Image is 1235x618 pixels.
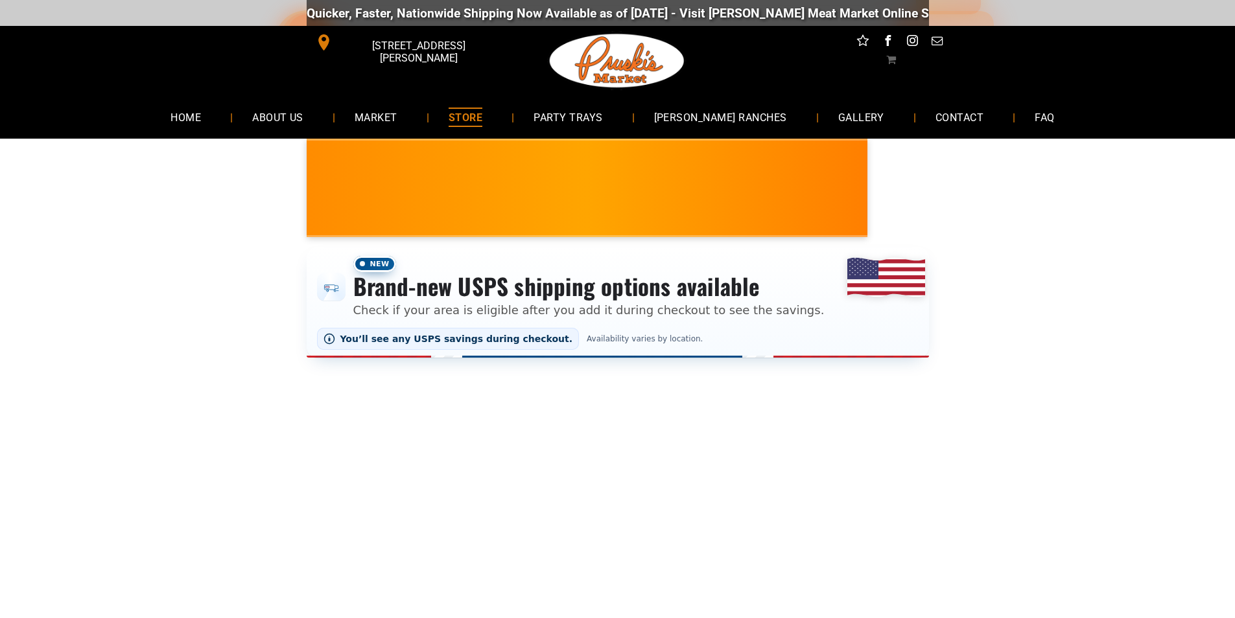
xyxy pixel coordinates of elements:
span: [PERSON_NAME] MARKET [866,197,1121,218]
a: GALLERY [819,100,904,134]
a: CONTACT [916,100,1003,134]
a: [STREET_ADDRESS][PERSON_NAME] [307,32,505,52]
p: Check if your area is eligible after you add it during checkout to see the savings. [353,301,825,319]
span: [STREET_ADDRESS][PERSON_NAME] [335,33,502,71]
img: Pruski-s+Market+HQ+Logo2-1920w.png [547,26,687,96]
span: Availability varies by location. [584,334,705,343]
a: Social network [854,32,871,52]
div: Shipping options announcement [307,247,929,358]
a: PARTY TRAYS [514,100,622,134]
a: facebook [879,32,896,52]
span: You’ll see any USPS savings during checkout. [340,334,573,344]
a: FAQ [1015,100,1074,134]
a: instagram [904,32,921,52]
a: email [928,32,945,52]
a: STORE [429,100,502,134]
div: Quicker, Faster, Nationwide Shipping Now Available as of [DATE] - Visit [PERSON_NAME] Meat Market... [305,6,1090,21]
a: MARKET [335,100,417,134]
h3: Brand-new USPS shipping options available [353,272,825,301]
span: New [353,256,396,272]
a: HOME [151,100,220,134]
a: ABOUT US [233,100,323,134]
a: [PERSON_NAME] RANCHES [635,100,806,134]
